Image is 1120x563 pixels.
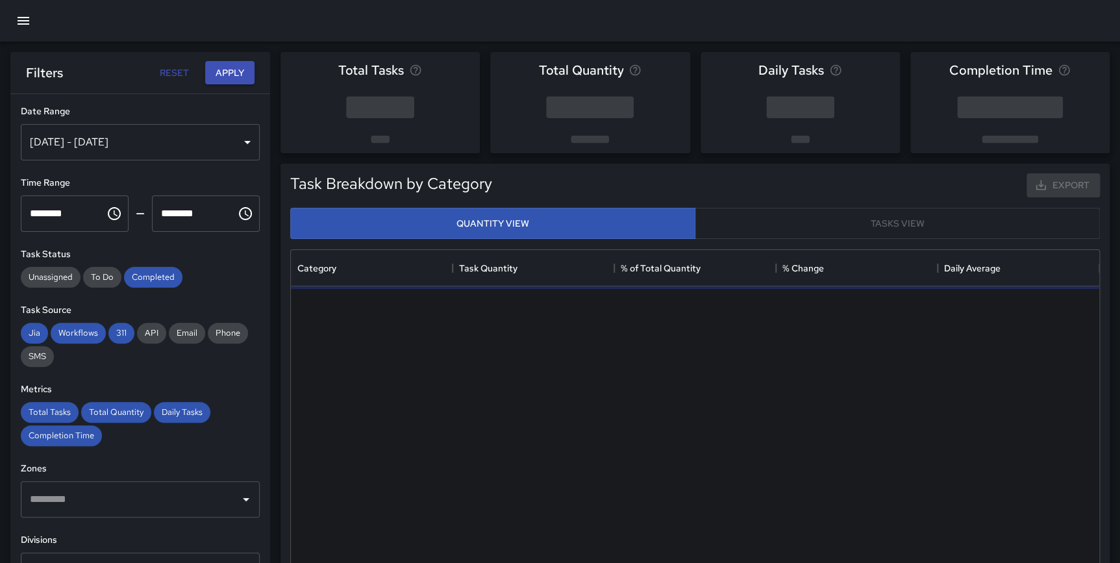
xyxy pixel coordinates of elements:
div: Completed [124,267,182,288]
h6: Metrics [21,382,260,397]
div: Phone [208,323,248,344]
div: SMS [21,346,54,367]
button: Choose time, selected time is 12:00 AM [101,201,127,227]
div: Total Tasks [21,402,79,423]
span: Total Tasks [21,407,79,418]
div: % of Total Quantity [614,250,776,286]
span: Phone [208,327,248,338]
div: Daily Average [938,250,1099,286]
div: Daily Average [944,250,1001,286]
h6: Filters [26,62,63,83]
div: Task Quantity [453,250,614,286]
span: SMS [21,351,54,362]
h6: Task Status [21,247,260,262]
span: Total Quantity [538,60,623,81]
div: Completion Time [21,425,102,446]
div: Category [297,250,336,286]
span: API [137,327,166,338]
h6: Divisions [21,533,260,547]
span: Completion Time [21,430,102,441]
svg: Average time taken to complete tasks in the selected period, compared to the previous period. [1058,64,1071,77]
h6: Task Source [21,303,260,318]
svg: Average number of tasks per day in the selected period, compared to the previous period. [829,64,842,77]
span: Total Quantity [81,407,151,418]
div: Email [169,323,205,344]
span: Unassigned [21,271,81,282]
span: Email [169,327,205,338]
span: Completed [124,271,182,282]
button: Apply [205,61,255,85]
h6: Time Range [21,176,260,190]
span: Daily Tasks [154,407,210,418]
div: To Do [83,267,121,288]
div: Unassigned [21,267,81,288]
div: % of Total Quantity [621,250,701,286]
div: [DATE] - [DATE] [21,124,260,160]
svg: Total task quantity in the selected period, compared to the previous period. [628,64,641,77]
button: Open [237,490,255,508]
span: To Do [83,271,121,282]
div: API [137,323,166,344]
span: Completion Time [949,60,1052,81]
svg: Total number of tasks in the selected period, compared to the previous period. [409,64,422,77]
div: Daily Tasks [154,402,210,423]
span: Daily Tasks [758,60,824,81]
div: 311 [108,323,134,344]
div: Task Quantity [459,250,517,286]
span: Workflows [51,327,106,338]
h5: Task Breakdown by Category [290,173,492,194]
span: Total Tasks [338,60,404,81]
span: Jia [21,327,48,338]
button: Choose time, selected time is 11:59 PM [232,201,258,227]
div: % Change [776,250,938,286]
div: Total Quantity [81,402,151,423]
div: % Change [782,250,824,286]
div: Category [291,250,453,286]
div: Workflows [51,323,106,344]
h6: Zones [21,462,260,476]
span: 311 [108,327,134,338]
h6: Date Range [21,105,260,119]
button: Reset [153,61,195,85]
div: Jia [21,323,48,344]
